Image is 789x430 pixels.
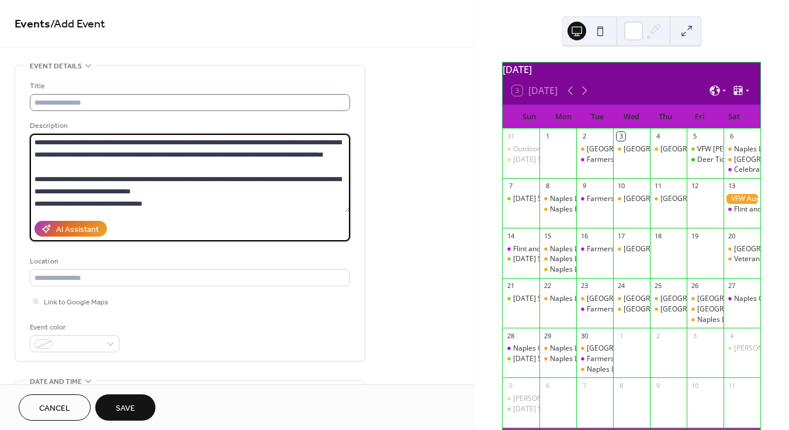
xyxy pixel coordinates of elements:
div: 22 [543,282,552,290]
div: Sunday Social Happy Hour w/ Ric Robertson and Aaron Lipp [503,254,539,264]
div: 13 [727,182,736,190]
div: Naples Library - Book Club [539,265,576,275]
span: / Add Event [50,13,105,36]
div: [DATE] Social Happy Hr w/ [PERSON_NAME] [513,155,656,165]
div: 10 [617,182,625,190]
div: Naples Library - Chair Yoga [539,294,576,304]
div: 4 [727,331,736,340]
div: Flint and Steel Fall Fest - Hospeace House [513,244,648,254]
div: Naples Library - Plant Share [724,244,760,254]
div: Naples Library - Chair Yoga [539,244,576,254]
div: [PERSON_NAME] Hollow 5K [513,394,602,404]
div: 8 [617,381,625,390]
div: AI Assistant [56,224,99,236]
div: Farmers Market [576,194,613,204]
div: 30 [580,331,589,340]
div: [GEOGRAPHIC_DATA] - Gentle Yoga [660,194,777,204]
div: [DATE] Social Happy Hr w/ [PERSON_NAME] Cavalier [513,194,684,204]
div: Naples Library - Chair Yoga [550,244,639,254]
div: 25 [653,282,662,290]
div: 12 [690,182,699,190]
div: 8 [543,182,552,190]
div: Naples Library - Gentle Yoga [650,144,687,154]
div: 10 [690,381,699,390]
div: Thu [649,105,683,129]
div: Naples Library - Youth Corps Makers Market Info Session [550,254,735,264]
div: Farmers Market [576,244,613,254]
div: 5 [690,132,699,141]
div: Flint and Steel Fall Fest - Hospeace House [724,204,760,214]
div: Valerie June at Hollerhorn Distilling [724,344,760,353]
button: Save [95,394,155,421]
span: Link to Google Maps [44,296,108,308]
div: 2 [580,132,589,141]
div: 1 [543,132,552,141]
div: Naples Library - Stroke Prevention Presentation [539,354,576,364]
div: 28 [506,331,515,340]
div: Naples Library - Gentle Yoga [650,194,687,204]
div: 1 [617,331,625,340]
div: Outdoor Yoga [513,144,558,154]
div: Sunday Social Happy Hr w/ Public Water Supply Duo [503,294,539,304]
div: 17 [617,231,625,240]
div: Naples Library - PreK Story Time [687,304,724,314]
div: Sunday Social Happy Hr w/ Cap Cooke [503,404,539,414]
div: 9 [580,182,589,190]
div: Deer Tick wsg/Gymshorts [687,155,724,165]
div: Naples Library - Chair Yoga [550,344,639,353]
div: [GEOGRAPHIC_DATA] - [GEOGRAPHIC_DATA] [624,194,771,204]
a: Events [15,13,50,36]
div: Sunday Social Happy Hr w/ Calya Lea [503,155,539,165]
div: [GEOGRAPHIC_DATA] - Community Garden Day [624,144,778,154]
div: VFW Auxiliary Fishing Tournament [724,194,760,204]
div: Sun [512,105,546,129]
div: Naples Library - Tech Help [576,365,613,374]
div: 4 [653,132,662,141]
div: Farmers Market [587,304,639,314]
div: Naples Library - Grape Juice Making [687,315,724,325]
div: Farmers Market [587,155,639,165]
div: VFW Fish Fry with Ryan Roethel [687,144,724,154]
div: 7 [580,381,589,390]
div: [DATE] Social Happy Hour w/ [PERSON_NAME] and [PERSON_NAME] [513,254,735,264]
div: Naples Grape Festival [513,344,584,353]
div: [GEOGRAPHIC_DATA] - [GEOGRAPHIC_DATA] [624,244,771,254]
div: Outdoor Yoga [503,144,539,154]
div: Naples Legion Boot Drive [724,144,760,154]
div: [GEOGRAPHIC_DATA] - [GEOGRAPHIC_DATA] [624,294,771,304]
div: Naples Grape Festival [724,294,760,304]
div: 11 [653,182,662,190]
span: Event details [30,60,82,72]
div: 20 [727,231,736,240]
button: Cancel [19,394,91,421]
div: 9 [653,381,662,390]
div: Naples Library - Senior Social Hr [576,294,613,304]
div: Naples Library - Community Garden Day [613,144,650,154]
span: Date and time [30,376,82,388]
div: Naples Library - Mahjong [613,194,650,204]
div: 16 [580,231,589,240]
div: Veteran Spouse Meetup [724,254,760,264]
div: Naples Library - Mahjong [613,244,650,254]
div: Naples Library - Chair Yoga [539,344,576,353]
div: [GEOGRAPHIC_DATA] - Gentle Yoga [660,144,777,154]
div: Farmers Market [576,155,613,165]
div: 24 [617,282,625,290]
div: [GEOGRAPHIC_DATA] - Gentle Yoga [660,304,777,314]
div: [DATE] Social Happy Hr w/ Public Water Supply Duo [513,294,680,304]
div: 14 [506,231,515,240]
div: Naples Library - Chair Yoga [550,194,639,204]
div: Naples Grape Festival [503,344,539,353]
div: Tue [580,105,614,129]
div: Naples Library - Senior Social Hr [576,144,613,154]
div: Naples Library - Book Club [550,265,636,275]
div: Naples Library - Resumes Workshop [650,294,687,304]
div: 19 [690,231,699,240]
span: Save [116,403,135,415]
div: Deer Tick wsg/Gymshorts [697,155,781,165]
div: Mon [546,105,580,129]
div: 2 [653,331,662,340]
button: AI Assistant [34,221,107,237]
div: 31 [506,132,515,141]
div: Naples Library - Grape Walk History [613,304,650,314]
